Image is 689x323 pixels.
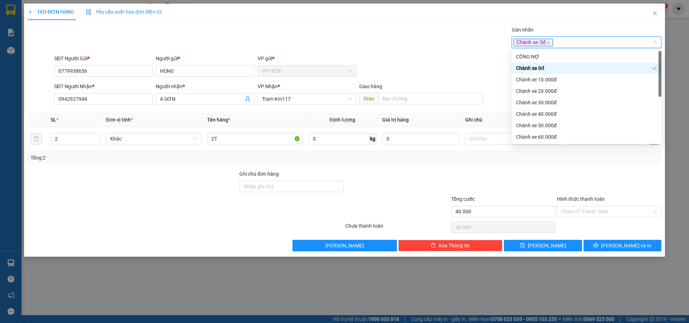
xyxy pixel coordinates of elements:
span: [PERSON_NAME] và In [601,242,651,250]
input: 0 [382,133,459,144]
div: Chành xe 30.000đ [516,99,657,106]
div: Chành xe 20.000đ [516,87,657,95]
span: check [652,66,657,71]
div: Chành xe 50.000đ [516,122,657,129]
span: Giá trị hàng [382,117,409,123]
label: Hình thức thanh toán [557,196,605,202]
div: Chành xe 10.000đ [516,76,657,84]
button: delete [31,133,42,144]
button: printer[PERSON_NAME] và In [583,240,661,251]
span: Tên hàng [207,117,230,123]
span: [STREET_ADDRESS] [55,44,93,49]
div: Chưa thanh toán [344,222,450,234]
div: Chành xe 60.000đ [516,133,657,141]
span: Tổng cước [451,196,475,202]
span: user-add [245,96,250,102]
span: delete [431,243,436,248]
div: Chành xe 40.000đ [516,110,657,118]
span: VP HCM [262,66,352,76]
span: VP Gửi: [3,29,17,34]
input: Ghi Chú [465,133,561,144]
input: Ghi chú đơn hàng [239,181,344,192]
span: printer [593,243,598,248]
div: Chành xe 0đ [512,62,661,74]
span: close [547,41,550,44]
div: Chành xe 60.000đ [512,131,661,143]
span: [PERSON_NAME] [528,242,566,250]
span: Đơn vị tính [106,117,133,123]
span: plus [28,9,33,14]
span: Xóa Thông tin [439,242,470,250]
span: VP HCM [17,29,31,34]
img: icon [86,9,92,15]
span: Số 170 [PERSON_NAME], P8, Q11, [GEOGRAPHIC_DATA][PERSON_NAME] [3,38,50,56]
span: [PERSON_NAME] [325,242,364,250]
span: Giao [359,93,378,104]
div: CÔNG NỢ [516,53,657,61]
button: [PERSON_NAME] [292,240,397,251]
span: kg [369,133,376,144]
div: Chành xe 10.000đ [512,74,661,85]
span: Chành xe 0đ [514,39,553,47]
div: Chành xe 40.000đ [512,108,661,120]
span: close [652,10,658,16]
span: VP Nhận: [55,29,71,34]
span: SL [51,117,56,123]
span: save [520,243,525,248]
input: Dọc đường [378,93,483,104]
label: Gán nhãn [512,27,534,33]
input: Gán nhãn [554,38,556,47]
img: logo [5,5,23,23]
strong: (NHÀ XE [GEOGRAPHIC_DATA]) [31,13,99,18]
div: CÔNG NỢ [512,51,661,62]
div: Chành xe 20.000đ [512,85,661,97]
span: Trạm Km117 [262,94,352,104]
button: save[PERSON_NAME] [504,240,582,251]
input: VD: Bàn, Ghế [207,133,303,144]
span: Yêu cầu xuất hóa đơn điện tử [86,9,161,15]
div: Tổng: 2 [31,154,266,162]
div: Chành xe 30.000đ [512,97,661,108]
button: Close [645,4,665,24]
span: VP Nhận [258,84,278,89]
th: Ghi chú [462,113,563,127]
div: Người nhận [156,82,254,90]
div: SĐT Người Nhận [54,82,153,90]
button: deleteXóa Thông tin [398,240,503,251]
span: TẠO ĐƠN HÀNG [28,9,74,15]
div: Chành xe 0đ [516,64,652,72]
span: Trạm Km117 [71,29,94,34]
div: SĐT Người Gửi [54,54,153,62]
label: Ghi chú đơn hàng [239,171,279,177]
strong: HCM - ĐỊNH QUÁN - PHƯƠNG LÂM [33,19,97,24]
strong: NHÀ XE THUẬN HƯƠNG [27,4,103,12]
span: Định lượng [330,117,355,123]
div: Chành xe 50.000đ [512,120,661,131]
span: Giao hàng [359,84,382,89]
div: VP gửi [258,54,356,62]
div: Người gửi [156,54,254,62]
span: Khác [110,133,197,144]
